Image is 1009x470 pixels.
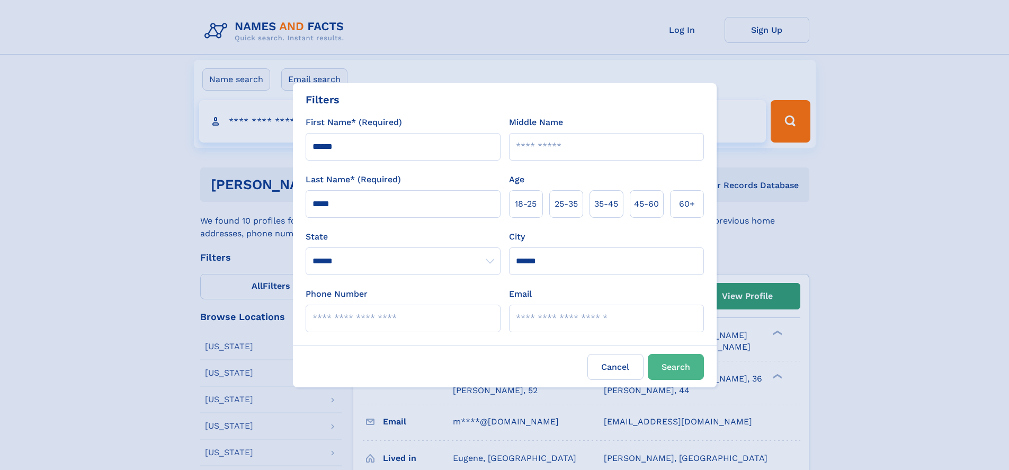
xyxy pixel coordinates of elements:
span: 25‑35 [555,198,578,210]
label: Cancel [587,354,644,380]
label: Phone Number [306,288,368,300]
span: 45‑60 [634,198,659,210]
span: 35‑45 [594,198,618,210]
label: Age [509,173,524,186]
label: City [509,230,525,243]
span: 18‑25 [515,198,537,210]
label: First Name* (Required) [306,116,402,129]
div: Filters [306,92,340,108]
label: State [306,230,501,243]
button: Search [648,354,704,380]
label: Email [509,288,532,300]
label: Last Name* (Required) [306,173,401,186]
span: 60+ [679,198,695,210]
label: Middle Name [509,116,563,129]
